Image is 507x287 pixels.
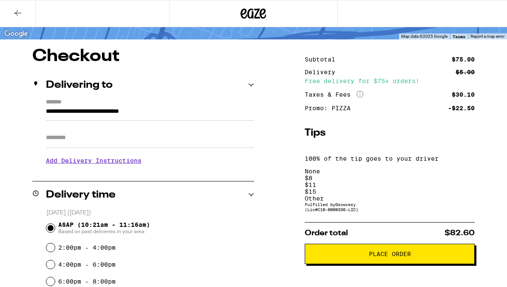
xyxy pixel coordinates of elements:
[305,202,475,212] div: Fulfilled by Growcery (Lic# C10-0000336-LIC )
[46,209,254,217] p: [DATE] ([DATE])
[305,91,363,98] div: Taxes & Fees
[58,278,116,285] label: 6:00pm - 8:00pm
[46,151,254,170] h3: Add Delivery Instructions
[452,92,475,98] div: $30.10
[456,69,475,75] div: $5.00
[448,105,475,111] div: -$22.50
[58,261,116,268] label: 4:00pm - 6:00pm
[305,195,475,202] div: Other
[58,221,150,235] span: ASAP (10:21am - 11:16am)
[305,175,475,181] div: $ 8
[445,229,475,237] span: $82.60
[58,228,150,235] span: Based on past deliveries in your area
[46,190,116,200] h2: Delivery time
[46,80,113,90] h2: Delivering to
[305,188,475,195] div: $ 15
[401,34,448,39] span: Map data ©2025 Google
[453,34,465,39] a: Terms
[2,28,30,39] img: Google
[305,181,475,188] div: $ 11
[305,56,341,62] div: Subtotal
[305,229,348,237] span: Order total
[305,69,341,75] div: Delivery
[305,168,475,175] div: None
[58,244,116,251] label: 2:00pm - 4:00pm
[46,170,254,177] p: We'll contact you at when we arrive
[32,48,254,65] h1: Checkout
[305,155,475,162] p: 100% of the tip goes to your driver
[305,128,475,138] h5: Tips
[470,34,504,39] a: Report a map error
[305,244,475,264] button: Place Order
[2,28,30,39] a: Open this area in Google Maps (opens a new window)
[305,105,357,111] div: Promo: PIZZA
[452,56,475,62] div: $75.00
[305,78,475,84] div: Free delivery for $75+ orders!
[369,251,411,257] span: Place Order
